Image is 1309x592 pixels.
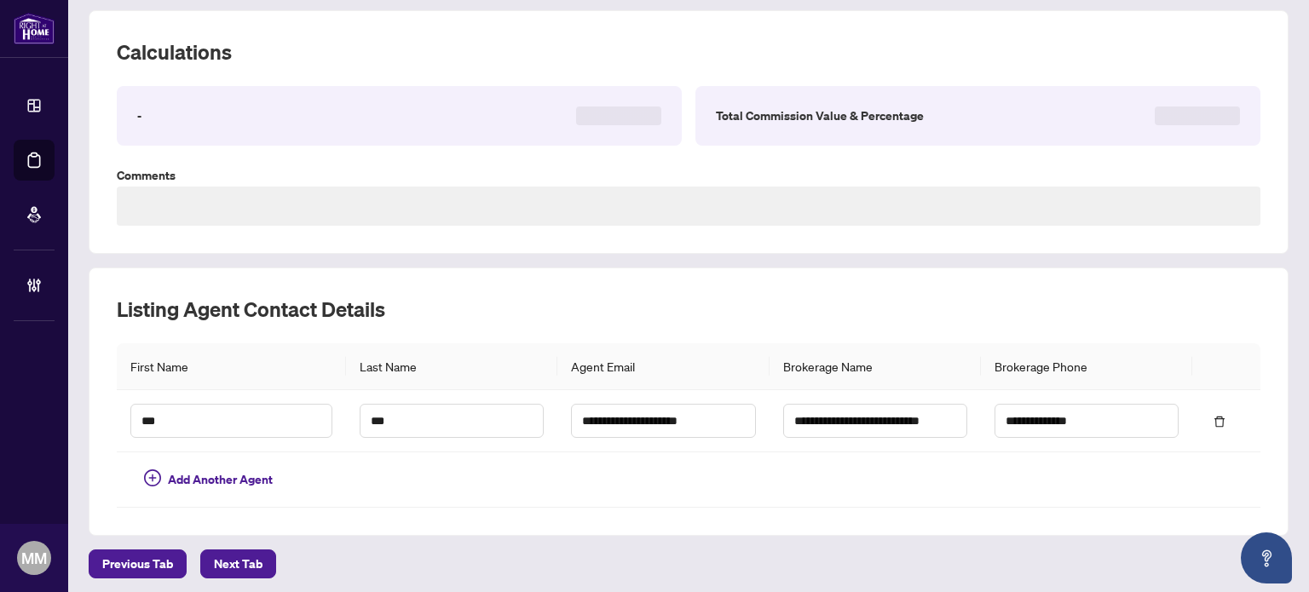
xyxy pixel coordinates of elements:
[144,469,161,486] span: plus-circle
[346,343,557,390] th: Last Name
[1241,532,1292,583] button: Open asap
[1214,416,1225,428] span: delete
[557,343,769,390] th: Agent Email
[716,106,924,125] label: Total Commission Value & Percentage
[137,106,141,125] label: -
[117,166,1260,185] label: Comments
[117,296,1260,323] h2: Listing Agent Contact Details
[14,13,55,44] img: logo
[117,38,1260,66] h2: Calculations
[214,550,262,578] span: Next Tab
[21,546,47,570] span: MM
[117,343,346,390] th: First Name
[130,466,286,493] button: Add Another Agent
[981,343,1192,390] th: Brokerage Phone
[89,549,187,578] button: Previous Tab
[168,470,273,489] span: Add Another Agent
[200,549,276,578] button: Next Tab
[770,343,981,390] th: Brokerage Name
[102,550,173,578] span: Previous Tab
